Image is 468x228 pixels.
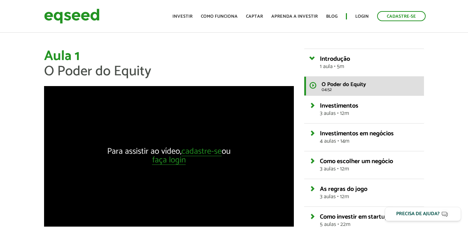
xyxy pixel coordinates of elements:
[320,214,419,227] a: Como investir em startups5 aulas • 22m
[320,166,419,172] span: 3 aulas • 12m
[201,14,238,19] a: Como funciona
[320,64,419,69] span: 1 aula • 5m
[304,77,424,95] a: O Poder do Equity 04:52
[320,212,391,222] span: Como investir em startups
[355,14,369,19] a: Login
[320,103,419,116] a: Investimentos3 aulas • 12m
[320,138,419,144] span: 4 aulas • 14m
[107,147,231,165] div: Para assistir ao vídeo, ou
[44,7,100,25] img: EqSeed
[377,11,426,21] a: Cadastre-se
[44,60,151,83] span: O Poder do Equity
[152,156,186,165] a: faça login
[246,14,263,19] a: Captar
[320,111,419,116] span: 3 aulas • 12m
[320,186,419,200] a: As regras do jogo3 aulas • 12m
[322,80,366,89] span: O Poder do Equity
[320,184,367,194] span: As regras do jogo
[320,222,419,227] span: 5 aulas • 22m
[320,128,394,139] span: Investimentos em negócios
[326,14,338,19] a: Blog
[181,147,222,156] a: cadastre-se
[320,158,419,172] a: Como escolher um negócio3 aulas • 12m
[172,14,193,19] a: Investir
[44,45,80,68] span: Aula 1
[320,56,419,69] a: Introdução1 aula • 5m
[320,54,350,64] span: Introdução
[320,101,358,111] span: Investimentos
[322,87,419,92] span: 04:52
[320,194,419,200] span: 3 aulas • 12m
[320,130,419,144] a: Investimentos em negócios4 aulas • 14m
[320,156,393,167] span: Como escolher um negócio
[271,14,318,19] a: Aprenda a investir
